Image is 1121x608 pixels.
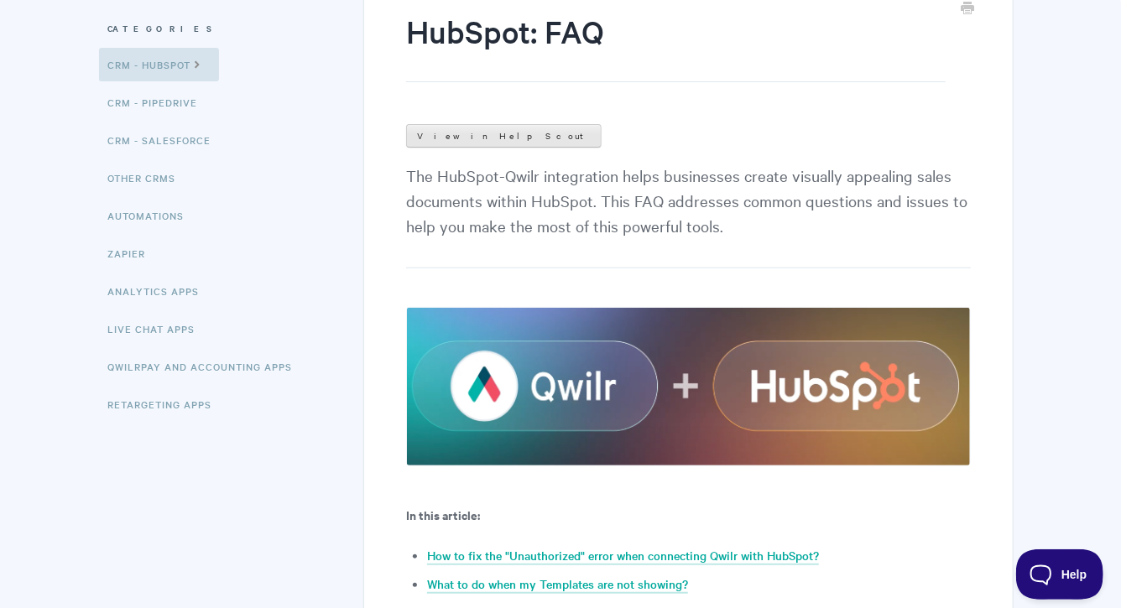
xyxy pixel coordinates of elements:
a: Analytics Apps [107,274,211,308]
a: View in Help Scout [406,124,602,148]
a: Automations [107,199,196,232]
a: QwilrPay and Accounting Apps [107,350,305,383]
a: What to do when my Templates are not showing? [427,575,688,594]
a: CRM - Salesforce [107,123,223,157]
b: In this article: [406,506,480,523]
h3: Categories [107,13,316,44]
iframe: Toggle Customer Support [1016,549,1104,600]
a: CRM - HubSpot [99,48,219,81]
a: Live Chat Apps [107,312,207,346]
p: The HubSpot-Qwilr integration helps businesses create visually appealing sales documents within H... [406,163,971,268]
a: Retargeting Apps [107,387,224,421]
h1: HubSpot: FAQ [406,10,946,82]
a: CRM - Pipedrive [107,86,210,119]
a: Zapier [107,236,158,270]
a: How to fix the "Unauthorized" error when connecting Qwilr with HubSpot? [427,547,819,565]
img: file-Qg4zVhtoMw.png [406,307,971,465]
a: Other CRMs [107,161,188,195]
